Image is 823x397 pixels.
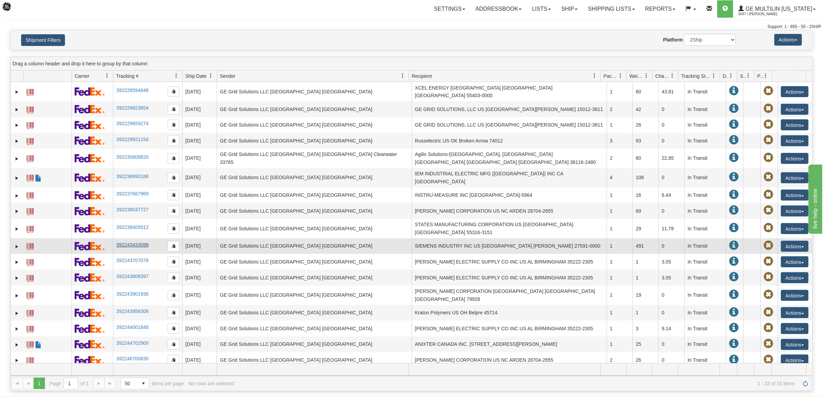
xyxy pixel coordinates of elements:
[633,149,658,168] td: 80
[75,87,105,96] img: 2 - FedEx Express®
[729,120,739,129] span: In Transit
[120,378,149,389] span: Page sizes drop down
[34,378,45,389] span: Page 1
[633,321,658,336] td: 3
[168,290,179,301] button: Copy to clipboard
[116,207,148,212] a: 392238037727
[781,135,808,146] button: Actions
[101,70,113,82] a: Carrier filter column settings
[182,168,217,187] td: [DATE]
[182,336,217,352] td: [DATE]
[607,149,633,168] td: 2
[75,258,105,266] img: 2 - FedEx Express®
[607,219,633,238] td: 1
[607,286,633,305] td: 1
[684,101,726,117] td: In Transit
[35,338,42,349] a: Commercial Invoice
[764,257,773,266] span: Pickup Not Assigned
[658,321,684,336] td: 9.14
[527,0,556,18] a: Lists
[684,133,726,149] td: In Transit
[729,153,739,163] span: In Transit
[75,73,90,80] span: Carrier
[182,187,217,203] td: [DATE]
[658,352,684,368] td: 0
[607,187,633,203] td: 1
[75,308,105,317] img: 2 - FedEx Express®
[412,286,607,305] td: [PERSON_NAME] CORPORATION [GEOGRAPHIC_DATA] [GEOGRAPHIC_DATA] [GEOGRAPHIC_DATA] 79928
[217,133,412,149] td: GE Grid Solutions LLC [GEOGRAPHIC_DATA] [GEOGRAPHIC_DATA]
[729,290,739,299] span: In Transit
[729,272,739,282] span: In Transit
[168,355,179,365] button: Copy to clipboard
[658,187,684,203] td: 6.44
[412,238,607,254] td: SIEMENS INDUSTRY INC US [GEOGRAPHIC_DATA] [PERSON_NAME] 27591-0000
[182,117,217,133] td: [DATE]
[27,86,34,97] a: Label
[412,168,607,187] td: IEM INDUSTRIAL ELECTRIC MFG ([GEOGRAPHIC_DATA]) INC CA [GEOGRAPHIC_DATA]
[412,82,607,101] td: XCEL ENERGY [GEOGRAPHIC_DATA] [GEOGRAPHIC_DATA] [GEOGRAPHIC_DATA] 55403-0000
[27,119,34,130] a: Label
[729,223,739,233] span: In Transit
[658,133,684,149] td: 0
[116,258,148,263] a: 392243707078
[217,270,412,286] td: GE Grid Solutions LLC [GEOGRAPHIC_DATA] [GEOGRAPHIC_DATA]
[684,149,726,168] td: In Transit
[75,173,105,182] img: 2 - FedEx Express®
[220,73,235,80] span: Sender
[684,305,726,321] td: In Transit
[607,254,633,270] td: 1
[13,243,20,250] a: Expand
[75,224,105,233] img: 2 - FedEx Express®
[412,73,432,80] span: Recipient
[13,325,20,332] a: Expand
[729,172,739,182] span: In Transit
[800,378,811,389] a: Refresh
[684,203,726,219] td: In Transit
[781,241,808,252] button: Actions
[2,2,37,19] img: logo3047.jpg
[75,340,105,349] img: 2 - FedEx Express®
[13,155,20,162] a: Expand
[781,354,808,366] button: Actions
[633,270,658,286] td: 1
[781,323,808,334] button: Actions
[781,307,808,318] button: Actions
[182,321,217,336] td: [DATE]
[658,286,684,305] td: 0
[116,154,148,160] a: 392230809820
[75,105,105,113] img: 2 - FedEx Express®
[75,356,105,364] img: 2 - FedEx Express®
[658,270,684,286] td: 3.05
[27,103,34,114] a: Label
[75,242,105,250] img: 2 - FedEx Express®
[217,219,412,238] td: GE Grid Solutions LLC [GEOGRAPHIC_DATA] [GEOGRAPHIC_DATA]
[757,73,763,80] span: Pickup Status
[729,257,739,266] span: In Transit
[684,168,726,187] td: In Transit
[27,323,34,334] a: Label
[729,135,739,145] span: In Transit
[27,152,34,163] a: Label
[684,187,726,203] td: In Transit
[13,357,20,364] a: Expand
[205,70,217,82] a: Ship Date filter column settings
[168,120,179,130] button: Copy to clipboard
[412,336,607,352] td: ANIXTER CANADA INC. [STREET_ADDRESS][PERSON_NAME]
[75,324,105,333] img: 2 - FedEx Express®
[633,352,658,368] td: 26
[412,133,607,149] td: Russelectric US OK Broken Arrow 74012
[764,205,773,215] span: Pickup Not Assigned
[684,321,726,336] td: In Transit
[781,205,808,216] button: Actions
[633,133,658,149] td: 93
[397,70,409,82] a: Sender filter column settings
[412,101,607,117] td: GE GRID SOLUTIONS, LLC US [GEOGRAPHIC_DATA][PERSON_NAME] 15012-3811
[640,0,681,18] a: Reports
[168,104,179,114] button: Copy to clipboard
[116,291,148,297] a: 392243901936
[168,136,179,146] button: Copy to clipboard
[729,205,739,215] span: In Transit
[744,6,812,12] span: GE Multilin [US_STATE]
[13,259,20,266] a: Expand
